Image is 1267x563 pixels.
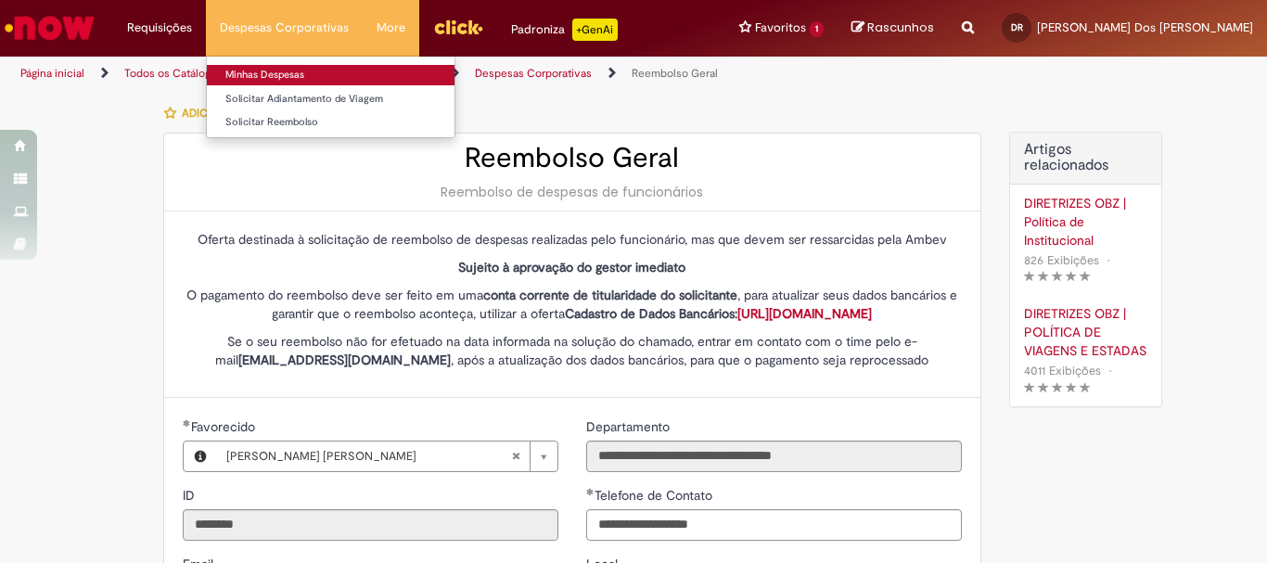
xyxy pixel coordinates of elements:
[586,417,673,436] label: Somente leitura - Departamento
[182,106,315,121] span: Adicionar a Favoritos
[183,230,962,249] p: Oferta destinada à solicitação de reembolso de despesas realizadas pelo funcionário, mas que deve...
[565,305,872,322] strong: Cadastro de Dados Bancários:
[184,441,217,471] button: Favorecido, Visualizar este registro Denison Ribeiro
[810,21,824,37] span: 1
[867,19,934,36] span: Rascunhos
[1024,142,1147,174] h3: Artigos relacionados
[851,19,934,37] a: Rascunhos
[183,487,198,504] span: Somente leitura - ID
[572,19,618,41] p: +GenAi
[1103,248,1114,273] span: •
[1105,358,1116,383] span: •
[1024,363,1101,378] span: 4011 Exibições
[755,19,806,37] span: Favoritos
[586,441,962,472] input: Departamento
[20,66,84,81] a: Página inicial
[127,19,192,37] span: Requisições
[183,486,198,505] label: Somente leitura - ID
[183,419,191,427] span: Obrigatório Preenchido
[14,57,831,91] ul: Trilhas de página
[2,9,97,46] img: ServiceNow
[207,112,454,133] a: Solicitar Reembolso
[183,143,962,173] h2: Reembolso Geral
[595,487,716,504] span: Telefone de Contato
[238,352,451,368] strong: [EMAIL_ADDRESS][DOMAIN_NAME]
[183,286,962,323] p: O pagamento do reembolso deve ser feito em uma , para atualizar seus dados bancários e garantir q...
[207,89,454,109] a: Solicitar Adiantamento de Viagem
[183,332,962,369] p: Se o seu reembolso não for efetuado na data informada na solução do chamado, entrar em contato co...
[1024,304,1147,360] a: DIRETRIZES OBZ | POLÍTICA DE VIAGENS E ESTADAS
[1011,21,1023,33] span: DR
[586,488,595,495] span: Obrigatório Preenchido
[191,418,259,435] span: Necessários - Favorecido
[220,19,349,37] span: Despesas Corporativas
[124,66,223,81] a: Todos os Catálogos
[377,19,405,37] span: More
[483,287,737,303] strong: conta corrente de titularidade do solicitante
[737,305,872,322] a: [URL][DOMAIN_NAME]
[1024,252,1099,268] span: 826 Exibições
[458,259,685,275] strong: Sujeito à aprovação do gestor imediato
[226,441,511,471] span: [PERSON_NAME] [PERSON_NAME]
[632,66,718,81] a: Reembolso Geral
[1024,194,1147,250] a: DIRETRIZES OBZ | Política de Institucional
[475,66,592,81] a: Despesas Corporativas
[586,418,673,435] span: Somente leitura - Departamento
[183,183,962,201] div: Reembolso de despesas de funcionários
[217,441,557,471] a: [PERSON_NAME] [PERSON_NAME]Limpar campo Favorecido
[586,509,962,541] input: Telefone de Contato
[511,19,618,41] div: Padroniza
[207,65,454,85] a: Minhas Despesas
[433,13,483,41] img: click_logo_yellow_360x200.png
[502,441,530,471] abbr: Limpar campo Favorecido
[163,94,326,133] button: Adicionar a Favoritos
[206,56,455,138] ul: Despesas Corporativas
[1037,19,1253,35] span: [PERSON_NAME] Dos [PERSON_NAME]
[183,509,558,541] input: ID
